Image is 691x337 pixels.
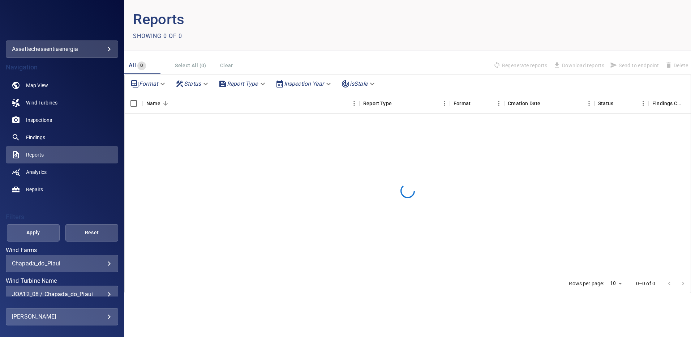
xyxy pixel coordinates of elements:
em: isStale [350,80,368,87]
span: Repairs [26,186,43,193]
span: 0 [137,61,146,70]
span: Wind Turbines [26,99,57,106]
em: Inspection Year [284,80,324,87]
span: Reset [74,228,109,237]
div: Wind Farms [6,255,118,272]
span: Apply [16,228,51,237]
button: Menu [349,98,360,109]
h4: Navigation [6,64,118,71]
span: Map View [26,82,48,89]
button: Sort [613,98,623,108]
span: Findings [26,134,45,141]
span: Reports [26,151,44,158]
div: Chapada_do_Piaui [12,260,112,267]
div: isStale [338,77,379,90]
button: Sort [160,98,171,108]
em: Status [184,80,201,87]
a: windturbines noActive [6,94,118,111]
div: assettechessentiaenergia [6,40,118,58]
span: Analytics [26,168,47,176]
div: Report Type [215,77,270,90]
div: JOA12_08 / Chapada_do_Piaui [12,291,112,298]
button: Sort [392,98,402,108]
button: Reset [65,224,118,242]
div: Format [454,93,471,114]
button: Sort [471,98,481,108]
p: Showing 0 of 0 [133,32,182,40]
div: Status [595,93,649,114]
a: repairs noActive [6,181,118,198]
span: Inspections [26,116,52,124]
em: Format [139,80,158,87]
div: Creation Date [508,93,540,114]
span: All [129,62,136,69]
p: Reports [133,9,408,30]
div: Wind Turbine Name [6,286,118,303]
label: Wind Farms [6,247,118,253]
button: Menu [493,98,504,109]
div: Report Type [363,93,392,114]
a: analytics noActive [6,163,118,181]
div: Creation Date [504,93,595,114]
h4: Filters [6,213,118,221]
a: map noActive [6,77,118,94]
div: Name [143,93,360,114]
div: Status [598,93,613,114]
a: inspections noActive [6,111,118,129]
button: Apply [7,224,60,242]
em: Report Type [227,80,258,87]
button: Menu [638,98,649,109]
div: 10 [607,278,625,289]
button: Menu [439,98,450,109]
div: Findings Count [652,93,682,114]
button: Sort [540,98,550,108]
p: 0–0 of 0 [636,280,655,287]
div: Report Type [360,93,450,114]
a: reports active [6,146,118,163]
button: Menu [584,98,595,109]
nav: pagination navigation [662,278,690,289]
a: findings noActive [6,129,118,146]
div: Format [450,93,504,114]
p: Rows per page: [569,280,604,287]
div: Status [172,77,213,90]
div: Format [128,77,169,90]
div: [PERSON_NAME] [12,311,112,323]
div: Inspection Year [272,77,335,90]
div: Name [146,93,160,114]
div: assettechessentiaenergia [12,43,112,55]
label: Wind Turbine Name [6,278,118,284]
